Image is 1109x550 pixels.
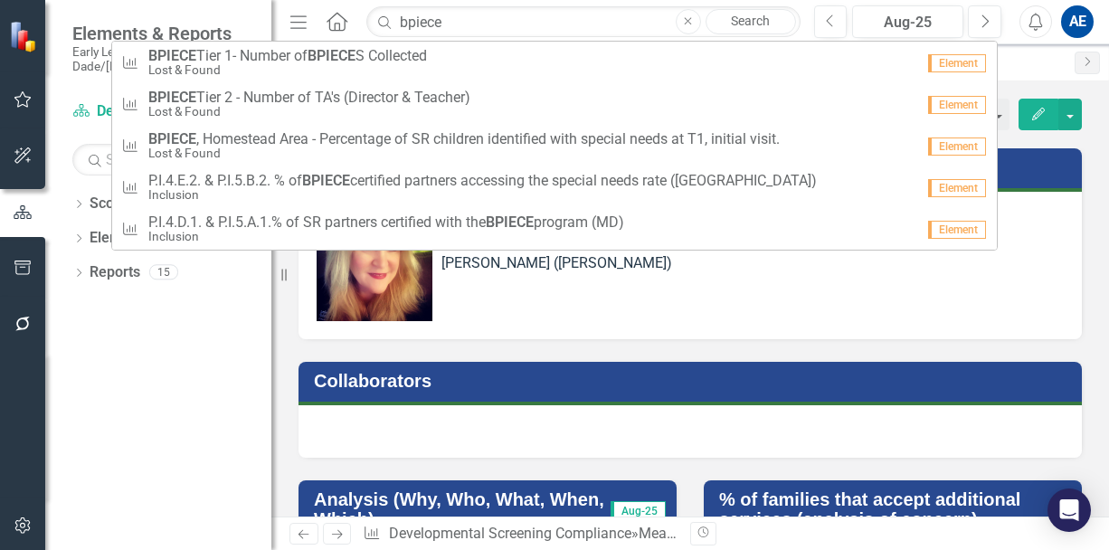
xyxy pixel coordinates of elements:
a: Tier 2 - Number of TA's (Director & Teacher)Lost & FoundElement [112,83,998,125]
span: P.I.4.D.1. & P.I.5.A.1.% of SR partners certified with the program (MD) [148,214,624,231]
span: Elements & Reports [72,23,253,44]
span: Element [928,179,986,197]
button: AE [1061,5,1094,38]
small: Lost & Found [148,105,470,119]
a: Tier 1- Number ofBPIECES CollectedLost & FoundElement [112,42,998,83]
span: Element [928,96,986,114]
span: , Homestead Area - Percentage of SR children identified with special needs at T1, initial visit. [148,131,780,147]
button: Aug-25 [852,5,963,38]
span: Element [928,137,986,156]
span: P.I.4.E.2. & P.I.5.B.2. % of certified partners accessing the special needs rate ([GEOGRAPHIC_DATA]) [148,173,817,189]
a: P.I.4.D.1. & P.I.5.A.1.% of SR partners certified with theBPIECEprogram (MD)InclusionElement [112,208,998,250]
a: Measures [639,525,701,542]
div: Open Intercom Messenger [1047,488,1091,532]
small: Inclusion [148,188,817,202]
div: [PERSON_NAME] ([PERSON_NAME]) [441,253,672,274]
img: ClearPoint Strategy [7,19,42,53]
strong: BPIECE [302,172,350,189]
input: Search ClearPoint... [366,6,800,38]
span: Aug-25 [611,501,666,521]
small: Inclusion [148,230,624,243]
a: Search [706,9,796,34]
strong: BPIECE [486,213,534,231]
span: Element [928,221,986,239]
span: Tier 1- Number of S Collected [148,48,427,64]
small: Lost & Found [148,63,427,77]
small: Early Learning Coalition of Miami Dade/[PERSON_NAME] [72,44,253,74]
div: 15 [149,265,178,280]
a: Developmental Screening Compliance [389,525,631,542]
div: Aug-25 [858,12,957,33]
span: Element [928,54,986,72]
a: P.I.4.E.2. & P.I.5.B.2. % ofBPIECEcertified partners accessing the special needs rate ([GEOGRAPHI... [112,166,998,208]
small: Lost & Found [148,147,780,160]
div: » » [363,524,677,545]
span: Tier 2 - Number of TA's (Director & Teacher) [148,90,470,106]
h3: Analysis (Why, Who, What, When, Which) [314,489,611,529]
a: Reports [90,262,140,283]
strong: BPIECE [308,47,355,64]
a: Scorecards [90,194,164,214]
h3: Collaborators [314,371,1073,391]
img: Laurie Dunn [317,205,432,321]
h3: % of families that accept additional services (analysis of concern) [719,489,1073,529]
input: Search Below... [72,144,253,175]
a: Developmental Screening Compliance [72,101,253,122]
a: , Homestead Area - Percentage of SR children identified with special needs at T1, initial visit.L... [112,125,998,166]
a: Elements [90,228,150,249]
